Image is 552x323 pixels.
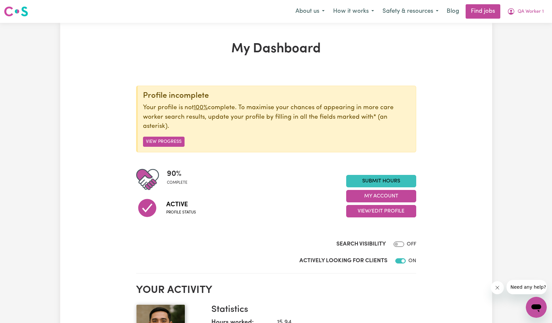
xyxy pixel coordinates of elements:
button: My Account [503,5,548,18]
span: QA Worker 1 [518,8,544,15]
a: Careseekers logo [4,4,28,19]
button: My Account [346,190,416,202]
h2: Your activity [136,284,416,297]
u: 100% [194,105,208,111]
iframe: Message from company [507,280,547,294]
span: Active [166,200,196,210]
span: OFF [407,242,416,247]
a: Submit Hours [346,175,416,187]
button: View Progress [143,137,185,147]
button: About us [291,5,329,18]
span: Profile status [166,210,196,215]
iframe: Button to launch messaging window [526,297,547,318]
img: Careseekers logo [4,6,28,17]
button: How it works [329,5,378,18]
h3: Statistics [211,304,411,315]
button: View/Edit Profile [346,205,416,217]
span: complete [167,180,187,186]
p: Your profile is not complete. To maximise your chances of appearing in more care worker search re... [143,103,411,131]
label: Search Visibility [336,240,386,248]
h1: My Dashboard [136,41,416,57]
button: Safety & resources [378,5,443,18]
span: 90 % [167,168,187,180]
a: Find jobs [466,4,500,19]
label: Actively Looking for Clients [299,257,387,265]
span: ON [408,258,416,263]
div: Profile completeness: 90% [167,168,193,191]
a: Blog [443,4,463,19]
iframe: Close message [491,281,504,294]
div: Profile incomplete [143,91,411,101]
